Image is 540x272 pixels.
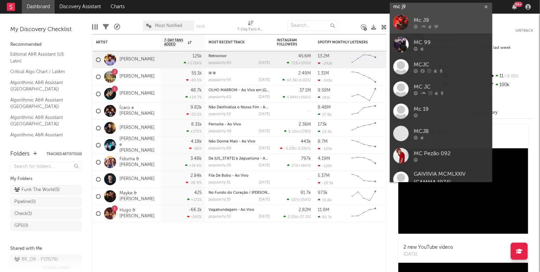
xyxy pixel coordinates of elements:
div: -66.1k [189,208,202,212]
div: -120k [318,164,332,168]
div: [DATE] [259,198,270,202]
div: 8.7M [318,139,328,144]
div: 3.48k [190,157,202,161]
svg: Chart title [349,68,379,85]
div: 11.8M [318,208,329,212]
a: MC Pezão 092 [390,145,492,167]
div: ( ) [287,61,311,65]
a: Algorithmic A&R Assistant ([GEOGRAPHIC_DATA]) [10,79,75,93]
a: [PERSON_NAME] [119,125,155,131]
div: Artist [96,40,147,44]
svg: Chart title [349,103,379,120]
div: ( ) [283,95,311,99]
div: No Fundo do Coração / Natasha [209,191,270,195]
div: 7-Day Fans Added (7-Day Fans Added) [237,26,265,34]
div: popularity: 53 [209,112,231,116]
div: My Folders [10,175,82,183]
div: popularity: 35 [209,198,231,202]
div: Folders [10,150,30,158]
input: Search for folders... [10,162,82,172]
div: Recommended [10,41,82,49]
span: 137 [291,198,297,202]
div: -56 % [189,146,202,151]
a: MC 99 [390,33,492,56]
div: [DATE] [259,164,270,167]
div: MC 99 [414,39,489,47]
svg: Chart title [349,137,379,154]
div: ( ) [283,215,311,219]
a: Mayke & [PERSON_NAME] [119,191,157,202]
a: Fiduma & [PERSON_NAME] [119,157,157,168]
svg: Chart title [349,154,379,171]
div: Não Desfinaliza o Nosso Fim - Ao Vivo [209,106,270,109]
div: 11 [488,72,533,81]
div: ( ) [284,129,311,134]
div: GPS ( 0 ) [14,222,28,230]
div: Fila De Bobo - Ao Vivo [209,174,270,178]
span: -6.82 % [298,79,310,82]
div: Spotify Monthly Listeners [318,40,369,44]
div: Mc J9 [414,16,489,25]
span: 723 [291,62,297,65]
div: 2.84k [190,174,202,178]
div: [DATE] [259,147,270,150]
div: Edit Columns [92,17,98,37]
div: ( ) [280,146,311,151]
div: 55.1k [191,71,202,76]
span: 171 [292,164,297,168]
div: Não Dorme Mais - Ao Vivo [209,140,270,144]
div: [DATE] [259,95,270,99]
a: Retrovisor [209,54,227,58]
div: [DATE] [259,78,270,82]
input: Search for artists [390,3,492,11]
div: [DATE] [403,251,453,258]
div: Vagabundagem - Ao Vivo [209,208,270,212]
span: +256 % [298,96,310,99]
div: 37.1M [299,88,311,93]
span: -27.2 % [298,215,310,219]
div: [DATE] [259,112,270,116]
div: +19.6 % [185,163,202,168]
div: Most Recent Track [209,40,260,44]
svg: Chart title [349,85,379,103]
div: 4.19M [318,157,330,161]
a: Mc 19 [390,100,492,122]
div: 2.49M [298,71,311,76]
a: Algorithmic A&R Assistant ([GEOGRAPHIC_DATA]) [10,96,75,110]
div: popularity: 31 [209,181,230,185]
div: Iê Iê [209,71,270,75]
div: 85.7k [318,215,332,219]
div: 8.31k [191,122,202,127]
svg: Chart title [349,188,379,205]
div: -140k [318,78,332,83]
a: De [US_STATE] à Jaguariúna - Ao Vivo [209,157,276,161]
div: 2.36M [299,122,311,127]
div: ( ) [287,198,311,202]
svg: Chart title [349,51,379,68]
div: -243 % [187,215,202,219]
div: Shared with Me [10,245,82,253]
span: [PERSON_NAME] [43,264,70,272]
span: -5.23k [284,147,295,151]
div: Retrovisor [209,54,270,58]
div: 8.48M [318,105,331,110]
div: popularity: 53 [209,215,231,219]
div: +171 % [187,198,202,202]
div: 99 + [514,2,523,7]
div: Pernoite - Ao Vivo [209,123,270,126]
span: +178 % [298,130,310,134]
div: Pipeline ( 0 ) [14,198,36,206]
a: Iê Iê [209,71,216,75]
span: 44.3k [287,79,297,82]
div: popularity: 68 [209,147,231,150]
a: Não Dorme Mais - Ao Vivo [209,140,255,144]
div: 173k [318,122,327,127]
div: Funk The World ( 5 ) [14,186,60,194]
div: 13.2M [318,54,329,58]
a: [PERSON_NAME] e [PERSON_NAME] [119,136,157,154]
div: 125k [193,54,202,58]
svg: Chart title [349,120,379,137]
a: Não Desfinaliza o Nosso Fim - Ao Vivo [209,106,276,109]
button: Untrack [515,27,533,34]
a: MCJB [390,122,492,145]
